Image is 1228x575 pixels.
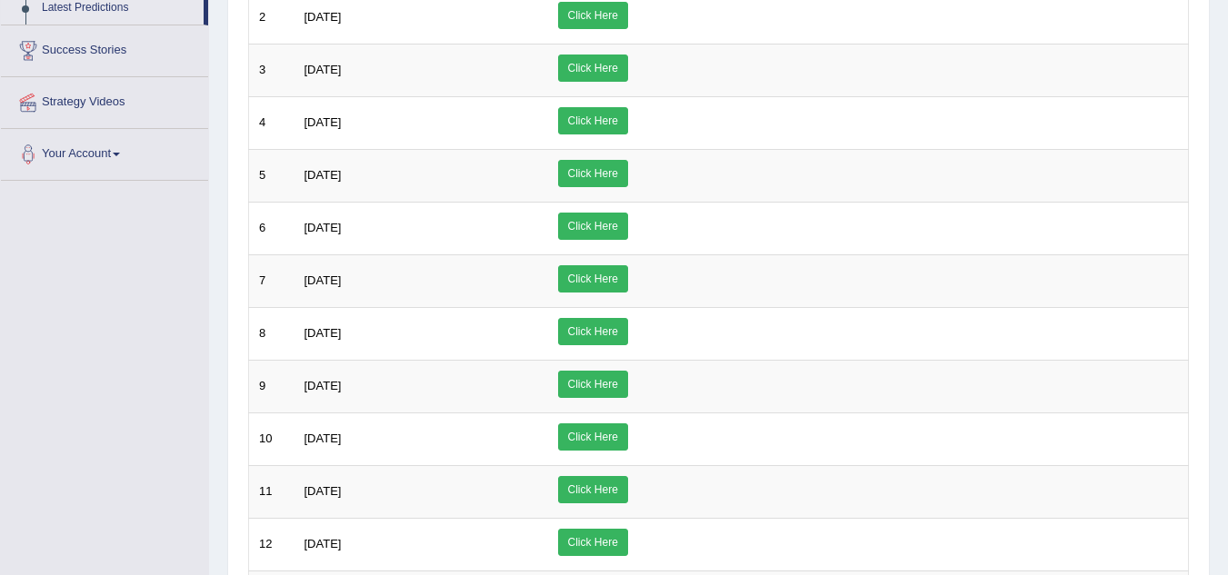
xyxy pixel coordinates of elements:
span: [DATE] [305,221,342,234]
a: Click Here [558,529,628,556]
td: 9 [249,360,295,412]
a: Click Here [558,371,628,398]
td: 5 [249,149,295,202]
span: [DATE] [305,431,342,445]
a: Your Account [1,129,208,174]
td: 3 [249,44,295,96]
a: Strategy Videos [1,77,208,123]
a: Success Stories [1,25,208,71]
td: 4 [249,96,295,149]
td: 11 [249,465,295,518]
span: [DATE] [305,537,342,550]
td: 7 [249,254,295,307]
span: [DATE] [305,273,342,287]
span: [DATE] [305,115,342,129]
td: 8 [249,307,295,360]
a: Click Here [558,318,628,345]
a: Click Here [558,55,628,82]
a: Click Here [558,265,628,292]
a: Click Here [558,213,628,240]
a: Click Here [558,107,628,134]
span: [DATE] [305,379,342,392]
span: [DATE] [305,168,342,182]
a: Click Here [558,160,628,187]
td: 10 [249,412,295,465]
a: Click Here [558,423,628,451]
td: 6 [249,202,295,254]
a: Click Here [558,2,628,29]
span: [DATE] [305,484,342,498]
span: [DATE] [305,10,342,24]
span: [DATE] [305,326,342,340]
td: 12 [249,518,295,570]
a: Click Here [558,476,628,503]
span: [DATE] [305,63,342,76]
